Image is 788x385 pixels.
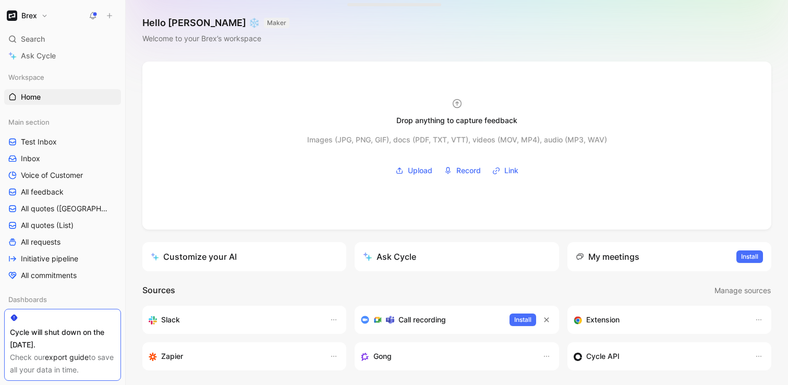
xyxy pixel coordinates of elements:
span: All quotes ([GEOGRAPHIC_DATA]) [21,203,109,214]
div: Dashboards [4,292,121,310]
button: Record [440,163,484,178]
h1: Hello [PERSON_NAME] ❄️ [142,17,289,29]
button: Ask Cycle [355,242,559,271]
a: All quotes (List) [4,218,121,233]
div: Ask Cycle [363,250,416,263]
span: Home [21,92,41,102]
h3: Zapier [161,350,183,363]
div: Main sectionTest InboxInboxVoice of CustomerAll feedbackAll quotes ([GEOGRAPHIC_DATA])All quotes ... [4,114,121,283]
a: Inbox [4,151,121,166]
div: Sync your customers, send feedback and get updates in Slack [149,314,319,326]
h3: Cycle API [586,350,620,363]
div: Cycle will shut down on the [DATE]. [10,326,115,351]
div: Search [4,31,121,47]
span: Link [504,164,518,177]
span: Workspace [8,72,44,82]
a: All quotes ([GEOGRAPHIC_DATA]) [4,201,121,216]
a: export guide [45,353,89,362]
div: Capture feedback from anywhere on the web [574,314,744,326]
span: Voice of Customer [21,170,83,181]
span: All requests [21,237,60,247]
div: Customize your AI [151,250,237,263]
a: Test Inbox [4,134,121,150]
a: All commitments [4,268,121,283]
h3: Gong [373,350,392,363]
h3: Slack [161,314,180,326]
h3: Extension [586,314,620,326]
button: BrexBrex [4,8,51,23]
div: Record & transcribe meetings from Zoom, Meet & Teams. [361,314,501,326]
button: Upload [392,163,436,178]
div: My meetings [576,250,639,263]
button: Install [736,250,763,263]
a: Customize your AI [142,242,346,271]
img: Brex [7,10,17,21]
div: Dashboards [4,292,121,307]
span: All commitments [21,270,77,281]
span: Install [741,251,758,262]
h3: Call recording [398,314,446,326]
button: Manage sources [714,284,771,297]
a: Initiative pipeline [4,251,121,267]
span: Search [21,33,45,45]
a: All feedback [4,184,121,200]
a: Ask Cycle [4,48,121,64]
span: Main section [8,117,50,127]
div: Welcome to your Brex’s workspace [142,32,289,45]
span: Test Inbox [21,137,57,147]
button: Link [489,163,522,178]
button: Install [510,314,536,326]
div: Capture feedback from thousands of sources with Zapier (survey results, recordings, sheets, etc). [149,350,319,363]
a: All requests [4,234,121,250]
h2: Sources [142,284,175,297]
div: Capture feedback from your incoming calls [361,350,531,363]
a: Voice of Customer [4,167,121,183]
div: Drop anything to capture feedback [396,114,517,127]
span: Inbox [21,153,40,164]
span: Install [514,315,531,325]
div: Check our to save all your data in time. [10,351,115,376]
span: All quotes (List) [21,220,74,231]
h1: Brex [21,11,37,20]
a: Home [4,89,121,105]
span: Initiative pipeline [21,254,78,264]
span: Dashboards [8,294,47,305]
span: Upload [408,164,432,177]
span: Record [456,164,481,177]
span: Ask Cycle [21,50,56,62]
span: All feedback [21,187,64,197]
div: Images (JPG, PNG, GIF), docs (PDF, TXT, VTT), videos (MOV, MP4), audio (MP3, WAV) [307,134,607,146]
button: MAKER [264,18,289,28]
div: Main section [4,114,121,130]
div: Workspace [4,69,121,85]
div: Sync customers & send feedback from custom sources. Get inspired by our favorite use case [574,350,744,363]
